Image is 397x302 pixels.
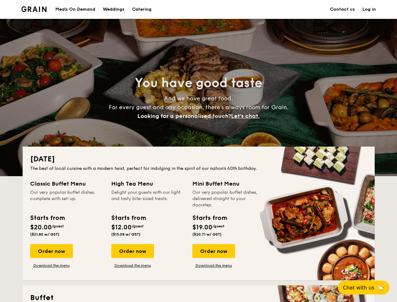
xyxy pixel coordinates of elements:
img: Grain [21,6,47,12]
h2: [DATE] [30,154,367,164]
div: Our very popular buffet dishes, delivered straight to your doorstep. [192,189,266,208]
span: Looking for a personalised touch? [137,113,231,120]
span: Chat with us [343,285,374,291]
span: Let's chat. [231,113,260,120]
div: Starts from [111,213,146,223]
div: The best of local cuisine with a modern twist, perfect for indulging in the spirit of our nation’... [30,165,367,172]
span: $12.00 [111,224,132,231]
div: Order now [30,244,73,258]
span: $19.00 [192,224,212,231]
div: Delight your guests with our light and tasty bite-sized treats. [111,189,185,208]
a: Download the menu [192,263,235,268]
div: Starts from [30,213,64,223]
a: Logotype [21,6,47,12]
span: And we have great food. For every guest and any occasion, there’s always room for Grain. [109,95,289,120]
span: /guest [212,224,224,228]
span: ($13.08 w/ GST) [111,232,141,237]
span: ($21.80 w/ GST) [30,232,59,237]
span: You have good taste [135,75,262,91]
div: High Tea Menu [111,179,185,188]
div: Our very popular buffet dishes, complete with set-up. [30,189,104,208]
span: /guest [52,224,64,228]
div: Starts from [192,213,227,223]
div: Mini Buffet Menu [192,179,266,188]
div: Order now [192,244,235,258]
div: Order now [111,244,154,258]
span: /guest [132,224,144,228]
span: ($20.71 w/ GST) [192,232,222,237]
button: Chat with us🦙 [338,281,389,294]
div: Classic Buffet Menu [30,179,104,188]
a: Download the menu [111,263,154,268]
span: $20.00 [30,224,52,231]
span: 🦙 [377,284,384,291]
a: Download the menu [30,263,73,268]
